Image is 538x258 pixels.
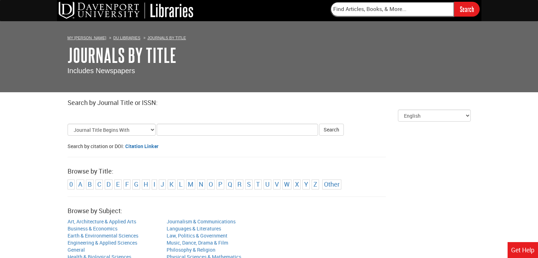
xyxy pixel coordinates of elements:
[123,180,131,189] li: Browse by letter
[161,180,164,188] a: Browse by J
[197,180,205,189] li: Browse by letter
[132,180,140,189] li: Browse by letter
[237,180,242,188] a: Browse by R
[167,218,236,225] a: Journalism & Communications
[68,99,471,106] h2: Search by Journal Title or ISSN:
[168,180,175,189] li: Browse by letter
[265,180,270,188] a: Browse by U
[68,143,124,149] span: Search by citation or DOI:
[68,207,471,215] h2: Browse by Subject:
[179,180,183,188] a: Browse by L
[167,239,228,246] a: Music, Dance, Drama & Film
[302,180,310,189] li: Browse by letter
[282,180,291,189] li: Browse by letter
[106,180,111,188] a: Browse by D
[209,180,213,188] a: Browse by O
[295,180,299,188] a: Browse by X
[59,2,193,19] img: DU Libraries
[68,225,117,232] a: Business & Economics
[86,180,94,189] li: Browse by letter
[142,180,150,189] li: Browse by letter
[125,143,158,149] a: Citation Linker
[293,180,301,189] li: Browse by letter
[454,2,480,16] input: Search
[275,180,279,188] a: Browse by V
[167,225,221,232] a: Languages & Literatures
[319,124,344,136] button: Search
[199,180,203,188] a: Browse by N
[207,180,215,189] li: Browse by letter
[68,218,136,225] a: Art, Architecture & Applied Arts
[68,66,471,76] p: Includes Newspapers
[226,180,234,189] li: Browse by letter
[216,180,224,189] li: Browse by letter
[254,180,262,189] li: Browse by letter
[169,180,174,188] a: Browse by K
[68,239,137,246] a: Engineering & Applied Sciences
[97,180,101,188] a: Browse by C
[68,44,177,66] a: Journals By Title
[105,180,112,189] li: Browse by letter
[330,2,454,17] input: Find Articles, Books, & More...
[313,180,317,188] a: Browse by Z
[284,180,290,188] a: Browse by W
[228,180,232,188] a: Browse by Q
[69,180,73,188] a: Browse by 0
[144,180,148,188] a: Browse by H
[114,180,122,189] li: Browse by letter
[152,180,157,189] li: Browse by letter
[68,34,471,41] ol: Breadcrumbs
[312,180,319,189] li: Browse by letter
[68,36,106,40] a: My [PERSON_NAME]
[245,180,253,189] li: Browse by letter
[88,180,92,188] a: Browse by B
[247,180,251,188] a: Browse by S
[508,242,538,258] a: Get Help
[159,180,166,189] li: Browse by letter
[218,180,222,188] a: Browse by P
[147,36,186,40] a: Journals By Title
[113,36,140,40] a: DU Libraries
[96,180,103,189] li: Browse by letter
[167,246,215,253] a: Philosophy & Religion
[273,180,280,189] li: Browse by letter
[78,180,82,188] a: Browse by A
[264,180,271,189] li: Browse by letter
[125,180,129,188] a: Browse by F
[186,180,195,189] li: Browse by letter
[154,180,155,188] a: Browse by I
[256,180,260,188] a: Browse by T
[177,180,184,189] li: Browse by letter
[68,168,471,175] h2: Browse by Title:
[68,246,85,253] a: General
[76,180,84,189] li: Browse by letter
[167,232,227,239] a: Law, Politics & Government
[188,180,193,188] a: Browse by M
[68,232,138,239] a: Earth & Environmental Sciences
[324,180,340,188] a: Browse by other
[116,180,120,188] a: Browse by E
[236,180,243,189] li: Browse by letter
[304,180,308,188] a: Browse by Y
[68,180,75,189] li: Browse by letter
[134,180,138,188] a: Browse by G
